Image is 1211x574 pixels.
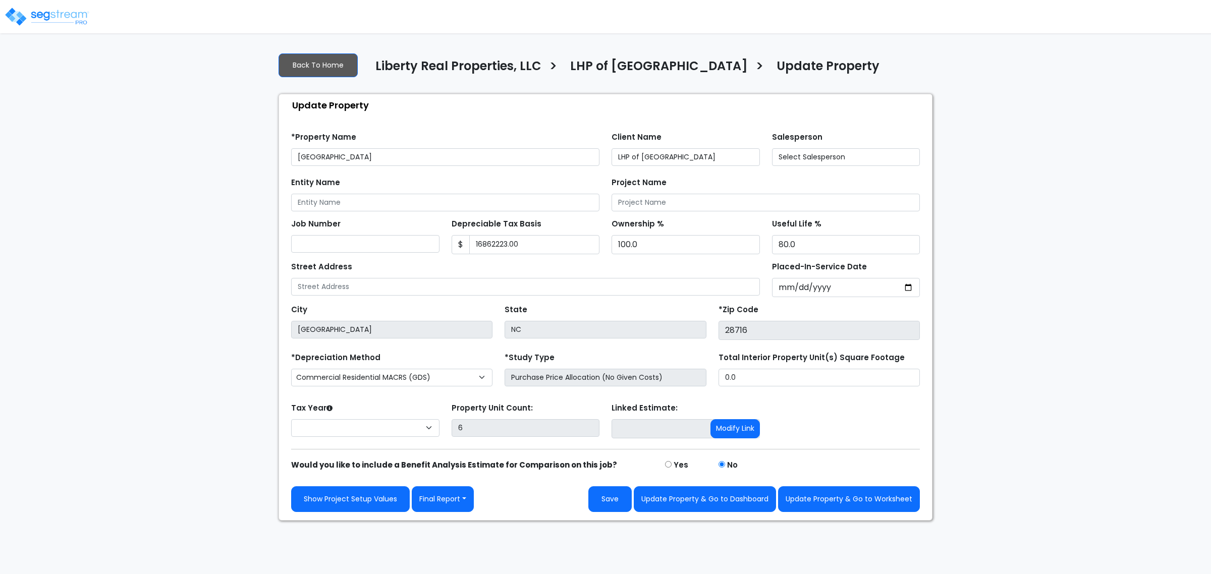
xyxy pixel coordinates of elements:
button: Modify Link [710,419,760,438]
a: Show Project Setup Values [291,486,410,512]
a: Update Property [769,59,879,80]
label: *Depreciation Method [291,352,380,364]
label: Property Unit Count: [452,403,533,414]
label: Salesperson [772,132,822,143]
input: Street Address [291,278,760,296]
strong: Would you like to include a Benefit Analysis Estimate for Comparison on this job? [291,460,617,470]
label: Depreciable Tax Basis [452,218,541,230]
a: LHP of [GEOGRAPHIC_DATA] [563,59,748,80]
input: Building Count [452,419,600,437]
button: Update Property & Go to Dashboard [634,486,776,512]
input: Ownership [612,235,760,254]
label: *Zip Code [719,304,758,316]
label: Useful Life % [772,218,821,230]
input: Client Name [612,148,760,166]
h3: > [549,58,558,78]
input: Zip Code [719,321,920,340]
h4: LHP of [GEOGRAPHIC_DATA] [570,59,748,76]
label: City [291,304,307,316]
div: Update Property [284,94,932,116]
label: Street Address [291,261,352,273]
label: No [727,460,738,471]
label: Job Number [291,218,341,230]
label: Client Name [612,132,662,143]
h4: Liberty Real Properties, LLC [375,59,541,76]
label: Linked Estimate: [612,403,678,414]
label: Ownership % [612,218,664,230]
a: Back To Home [279,53,358,77]
button: Final Report [412,486,474,512]
label: State [505,304,527,316]
label: Entity Name [291,177,340,189]
label: Project Name [612,177,667,189]
h3: > [755,58,764,78]
img: logo_pro_r.png [4,7,90,27]
button: Update Property & Go to Worksheet [778,486,920,512]
button: Save [588,486,632,512]
input: Depreciation [772,235,920,254]
h4: Update Property [777,59,879,76]
label: Placed-In-Service Date [772,261,867,273]
span: $ [452,235,470,254]
label: Total Interior Property Unit(s) Square Footage [719,352,905,364]
input: Property Name [291,148,599,166]
label: Tax Year [291,403,333,414]
input: Project Name [612,194,920,211]
a: Liberty Real Properties, LLC [368,59,541,80]
input: total square foot [719,369,920,386]
label: Yes [674,460,688,471]
input: 0.00 [469,235,600,254]
label: *Property Name [291,132,356,143]
label: *Study Type [505,352,555,364]
input: Entity Name [291,194,599,211]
